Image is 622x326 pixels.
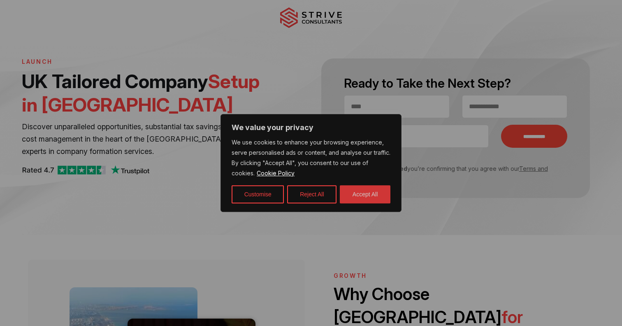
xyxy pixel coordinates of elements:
a: Cookie Policy [256,169,295,177]
button: Reject All [287,185,337,203]
p: We use cookies to enhance your browsing experience, serve personalised ads or content, and analys... [232,137,390,179]
button: Accept All [340,185,390,203]
p: We value your privacy [232,123,390,133]
div: We value your privacy [220,114,402,212]
button: Customise [232,185,284,203]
